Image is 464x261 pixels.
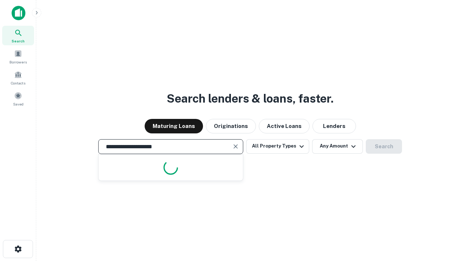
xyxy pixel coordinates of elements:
[12,38,25,44] span: Search
[231,141,241,152] button: Clear
[312,119,356,133] button: Lenders
[145,119,203,133] button: Maturing Loans
[2,68,34,87] a: Contacts
[206,119,256,133] button: Originations
[2,89,34,108] a: Saved
[428,203,464,238] iframe: Chat Widget
[13,101,24,107] span: Saved
[312,139,363,154] button: Any Amount
[11,80,25,86] span: Contacts
[246,139,309,154] button: All Property Types
[167,90,333,107] h3: Search lenders & loans, faster.
[259,119,310,133] button: Active Loans
[2,26,34,45] a: Search
[2,47,34,66] a: Borrowers
[12,6,25,20] img: capitalize-icon.png
[9,59,27,65] span: Borrowers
